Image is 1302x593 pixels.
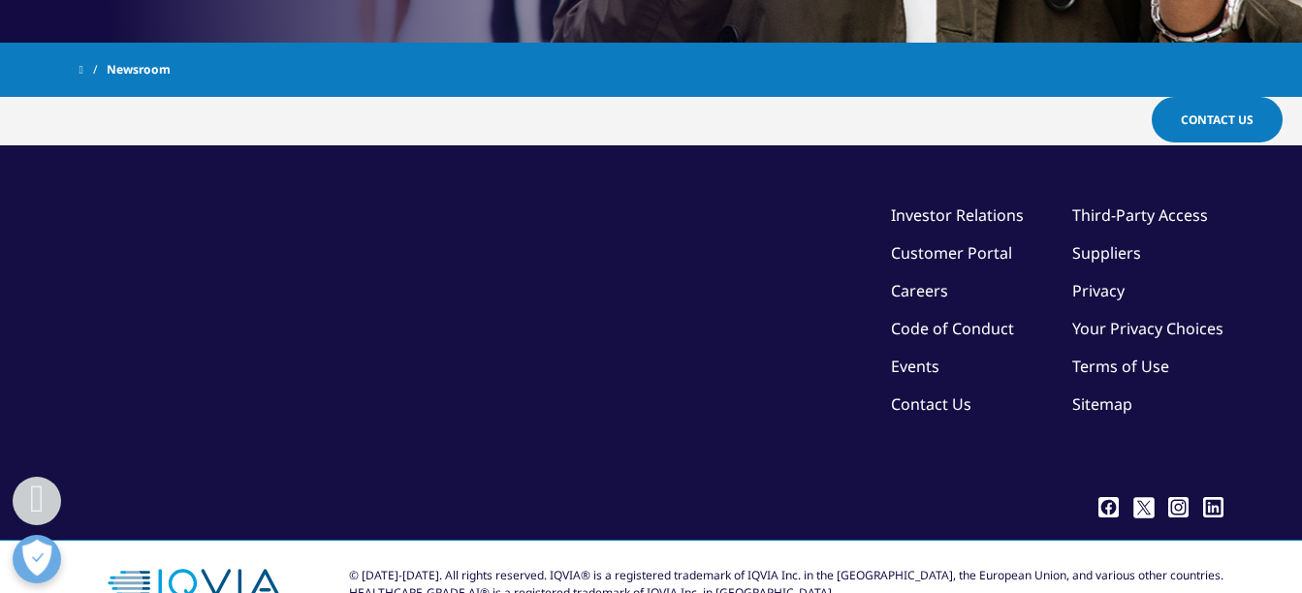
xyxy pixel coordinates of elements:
[1072,280,1125,301] a: Privacy
[1072,318,1223,339] a: Your Privacy Choices
[1152,97,1283,142] a: Contact Us
[1072,356,1169,377] a: Terms of Use
[891,280,948,301] a: Careers
[891,356,939,377] a: Events
[1072,204,1208,226] a: Third-Party Access
[1181,111,1254,128] span: Contact Us
[107,52,171,87] span: Newsroom
[891,318,1014,339] a: Code of Conduct
[891,204,1024,226] a: Investor Relations
[13,535,61,583] button: Abrir preferências
[891,242,1012,264] a: Customer Portal
[891,393,971,415] a: Contact Us
[1072,393,1132,415] a: Sitemap
[1072,242,1141,264] a: Suppliers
